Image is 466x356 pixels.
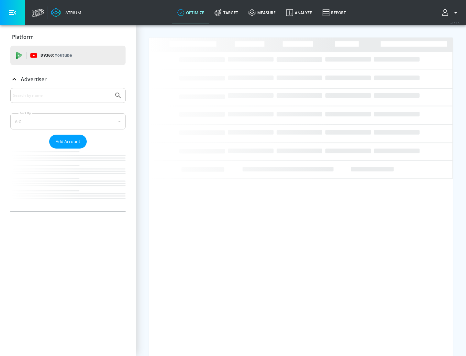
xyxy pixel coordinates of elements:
[10,46,126,65] div: DV360: Youtube
[55,52,72,59] p: Youtube
[21,76,47,83] p: Advertiser
[450,21,460,25] span: v 4.24.0
[10,88,126,211] div: Advertiser
[10,28,126,46] div: Platform
[317,1,351,24] a: Report
[209,1,243,24] a: Target
[10,149,126,211] nav: list of Advertiser
[40,52,72,59] p: DV360:
[49,135,87,149] button: Add Account
[281,1,317,24] a: Analyze
[51,8,81,17] a: Atrium
[12,33,34,40] p: Platform
[243,1,281,24] a: measure
[63,10,81,16] div: Atrium
[10,70,126,88] div: Advertiser
[56,138,80,145] span: Add Account
[10,113,126,129] div: A-Z
[172,1,209,24] a: optimize
[18,111,32,115] label: Sort By
[13,91,111,100] input: Search by name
